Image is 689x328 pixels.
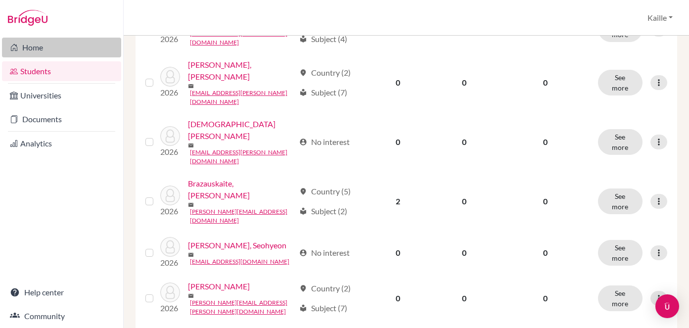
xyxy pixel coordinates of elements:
[299,67,351,79] div: Country (2)
[299,138,307,146] span: account_circle
[2,134,121,153] a: Analytics
[188,239,286,251] a: [PERSON_NAME], Seohyeon
[160,33,180,45] p: 2026
[160,302,180,314] p: 2026
[299,207,307,215] span: local_library
[299,87,347,98] div: Subject (7)
[366,275,430,322] td: 0
[190,29,295,47] a: [EMAIL_ADDRESS][PERSON_NAME][DOMAIN_NAME]
[190,207,295,225] a: [PERSON_NAME][EMAIL_ADDRESS][DOMAIN_NAME]
[190,257,289,266] a: [EMAIL_ADDRESS][DOMAIN_NAME]
[430,112,499,172] td: 0
[505,77,586,89] p: 0
[299,282,351,294] div: Country (2)
[299,304,307,312] span: local_library
[366,231,430,275] td: 0
[366,53,430,112] td: 0
[299,33,347,45] div: Subject (4)
[505,247,586,259] p: 0
[299,205,347,217] div: Subject (2)
[299,89,307,96] span: local_library
[188,118,295,142] a: [DEMOGRAPHIC_DATA][PERSON_NAME]
[188,178,295,201] a: Brazauskaite, [PERSON_NAME]
[160,257,180,269] p: 2026
[2,61,121,81] a: Students
[8,10,47,26] img: Bridge-U
[505,195,586,207] p: 0
[190,298,295,316] a: [PERSON_NAME][EMAIL_ADDRESS][PERSON_NAME][DOMAIN_NAME]
[505,292,586,304] p: 0
[643,8,677,27] button: Kaille
[299,247,350,259] div: No interest
[190,89,295,106] a: [EMAIL_ADDRESS][PERSON_NAME][DOMAIN_NAME]
[188,59,295,83] a: [PERSON_NAME], [PERSON_NAME]
[188,142,194,148] span: mail
[160,126,180,146] img: Bishop, Luka
[2,109,121,129] a: Documents
[2,86,121,105] a: Universities
[430,275,499,322] td: 0
[598,285,643,311] button: See more
[160,237,180,257] img: Cho, Seohyeon
[188,281,250,292] a: [PERSON_NAME]
[655,294,679,318] div: Open Intercom Messenger
[188,293,194,299] span: mail
[299,136,350,148] div: No interest
[505,136,586,148] p: 0
[598,188,643,214] button: See more
[188,252,194,258] span: mail
[366,172,430,231] td: 2
[2,38,121,57] a: Home
[188,83,194,89] span: mail
[299,186,351,197] div: Country (5)
[2,282,121,302] a: Help center
[160,205,180,217] p: 2026
[598,70,643,95] button: See more
[299,69,307,77] span: location_on
[299,187,307,195] span: location_on
[430,53,499,112] td: 0
[190,148,295,166] a: [EMAIL_ADDRESS][PERSON_NAME][DOMAIN_NAME]
[160,186,180,205] img: Brazauskaite, Elena
[188,202,194,208] span: mail
[598,129,643,155] button: See more
[160,87,180,98] p: 2026
[160,146,180,158] p: 2026
[366,112,430,172] td: 0
[299,302,347,314] div: Subject (7)
[430,172,499,231] td: 0
[430,231,499,275] td: 0
[160,67,180,87] img: Bishop, Kyte
[160,282,180,302] img: Crouch, Sara
[299,284,307,292] span: location_on
[299,249,307,257] span: account_circle
[598,240,643,266] button: See more
[299,35,307,43] span: local_library
[2,306,121,326] a: Community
